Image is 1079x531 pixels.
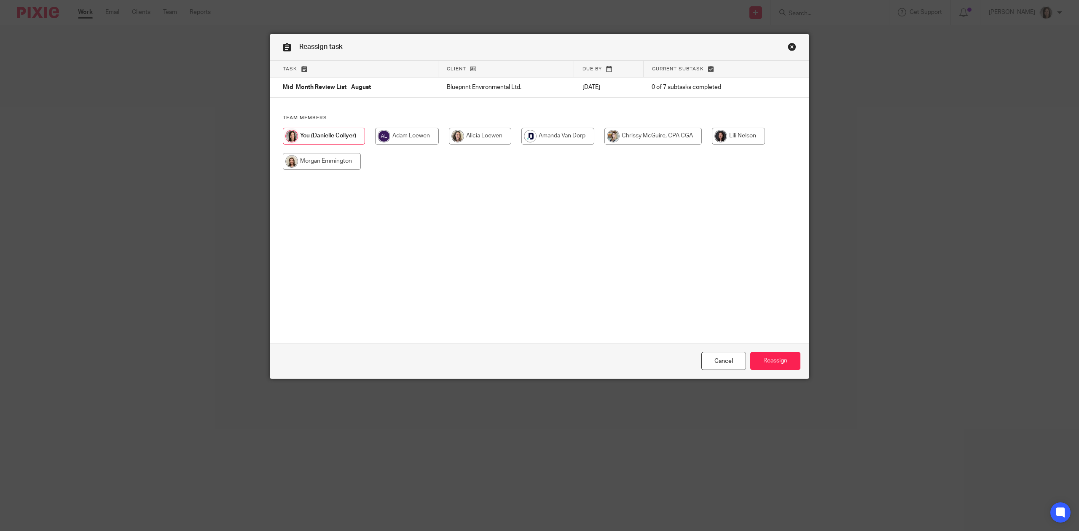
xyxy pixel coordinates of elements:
[283,85,371,91] span: Mid-Month Review List - August
[652,67,704,71] span: Current subtask
[283,115,796,121] h4: Team members
[283,67,297,71] span: Task
[643,78,771,98] td: 0 of 7 subtasks completed
[788,43,796,54] a: Close this dialog window
[582,67,602,71] span: Due by
[447,83,566,91] p: Blueprint Environmental Ltd.
[701,352,746,370] a: Close this dialog window
[447,67,466,71] span: Client
[582,83,635,91] p: [DATE]
[299,43,343,50] span: Reassign task
[750,352,800,370] input: Reassign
